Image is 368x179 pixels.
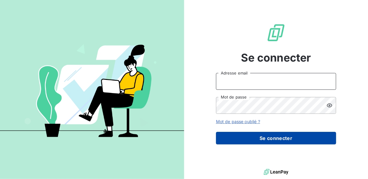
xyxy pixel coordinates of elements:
img: logo [264,168,288,177]
img: Logo LeanPay [266,23,286,42]
button: Se connecter [216,132,336,144]
span: Se connecter [241,50,311,66]
a: Mot de passe oublié ? [216,119,260,124]
input: placeholder [216,73,336,90]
